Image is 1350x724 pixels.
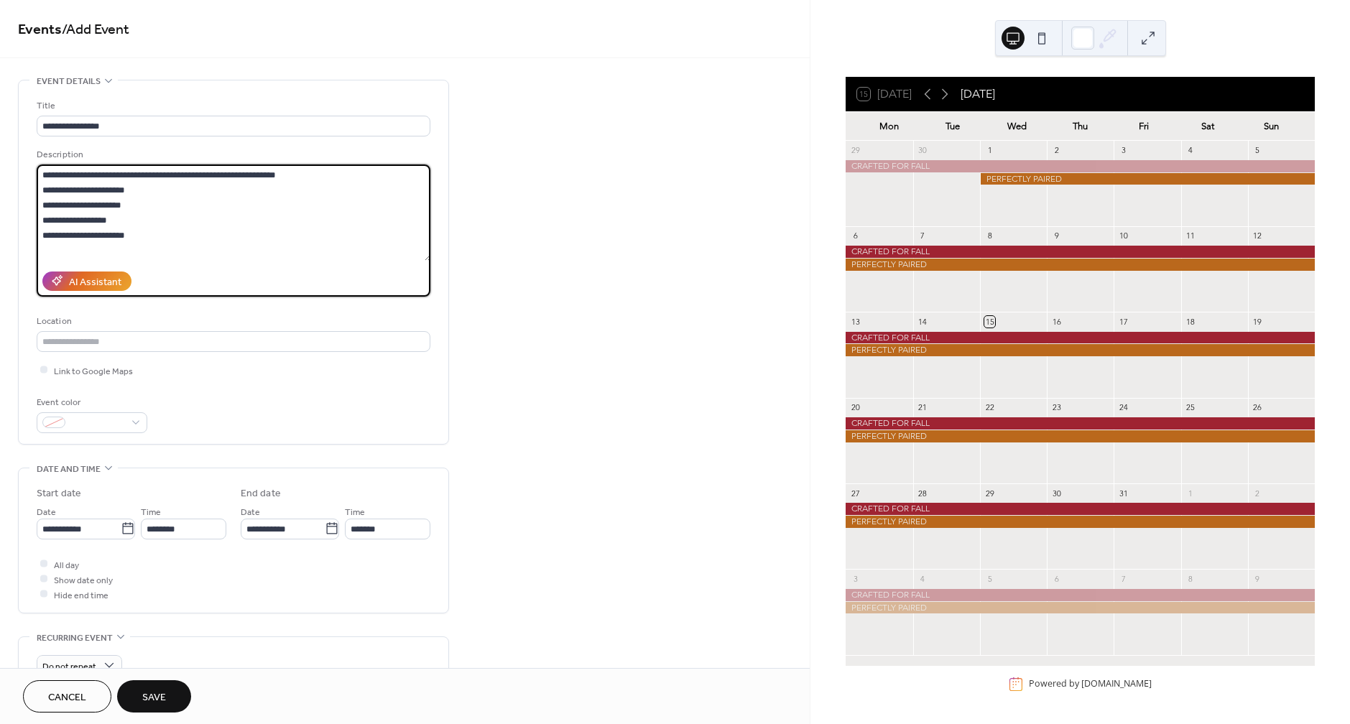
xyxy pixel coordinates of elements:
[984,231,995,241] div: 8
[345,504,365,519] span: Time
[1252,231,1263,241] div: 12
[1118,402,1129,413] div: 24
[850,573,861,584] div: 3
[984,145,995,156] div: 1
[917,573,928,584] div: 4
[37,631,113,646] span: Recurring event
[1185,316,1196,327] div: 18
[42,271,131,291] button: AI Assistant
[1252,573,1263,584] div: 9
[850,402,861,413] div: 20
[54,363,133,379] span: Link to Google Maps
[62,16,129,44] span: / Add Event
[37,462,101,477] span: Date and time
[54,572,113,588] span: Show date only
[850,231,861,241] div: 6
[1252,402,1263,413] div: 26
[69,274,121,289] div: AI Assistant
[23,680,111,713] button: Cancel
[917,402,928,413] div: 21
[1051,145,1062,156] div: 2
[42,658,96,674] span: Do not repeat
[48,690,86,705] span: Cancel
[984,573,995,584] div: 5
[1185,231,1196,241] div: 11
[1029,678,1152,690] div: Powered by
[846,417,1315,430] div: CRAFTED FOR FALL
[1252,316,1263,327] div: 19
[985,112,1049,141] div: Wed
[921,112,985,141] div: Tue
[1112,112,1176,141] div: Fri
[1185,488,1196,498] div: 1
[37,486,81,501] div: Start date
[1051,573,1062,584] div: 6
[1118,316,1129,327] div: 17
[37,504,56,519] span: Date
[846,516,1315,528] div: PERFECTLY PAIRED
[1118,573,1129,584] div: 7
[1051,316,1062,327] div: 16
[850,145,861,156] div: 29
[846,344,1315,356] div: PERFECTLY PAIRED
[142,690,166,705] span: Save
[1185,402,1196,413] div: 25
[857,112,921,141] div: Mon
[917,488,928,498] div: 28
[1051,402,1062,413] div: 23
[54,557,79,572] span: All day
[917,145,928,156] div: 30
[1185,145,1196,156] div: 4
[846,332,1315,344] div: CRAFTED FOR FALL
[1185,573,1196,584] div: 8
[846,602,1315,614] div: PERFECTLY PAIRED
[1239,112,1303,141] div: Sun
[37,98,427,113] div: Title
[984,316,995,327] div: 15
[1118,231,1129,241] div: 10
[846,589,1315,601] div: CRAFTED FOR FALL
[1051,231,1062,241] div: 9
[241,486,281,501] div: End date
[1048,112,1112,141] div: Thu
[54,588,108,603] span: Hide end time
[241,504,260,519] span: Date
[984,488,995,498] div: 29
[1176,112,1240,141] div: Sat
[37,395,144,410] div: Event color
[37,147,427,162] div: Description
[846,430,1315,442] div: PERFECTLY PAIRED
[18,16,62,44] a: Events
[1252,488,1263,498] div: 2
[917,231,928,241] div: 7
[850,316,861,327] div: 13
[850,488,861,498] div: 27
[980,173,1315,185] div: PERFECTLY PAIRED
[917,316,928,327] div: 14
[1118,145,1129,156] div: 3
[961,85,995,103] div: [DATE]
[846,503,1315,515] div: CRAFTED FOR FALL
[141,504,161,519] span: Time
[1051,488,1062,498] div: 30
[984,402,995,413] div: 22
[117,680,191,713] button: Save
[846,259,1315,271] div: PERFECTLY PAIRED
[846,160,1315,172] div: CRAFTED FOR FALL
[37,74,101,89] span: Event details
[37,314,427,329] div: Location
[1252,145,1263,156] div: 5
[1081,678,1152,690] a: [DOMAIN_NAME]
[846,246,1315,258] div: CRAFTED FOR FALL
[1118,488,1129,498] div: 31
